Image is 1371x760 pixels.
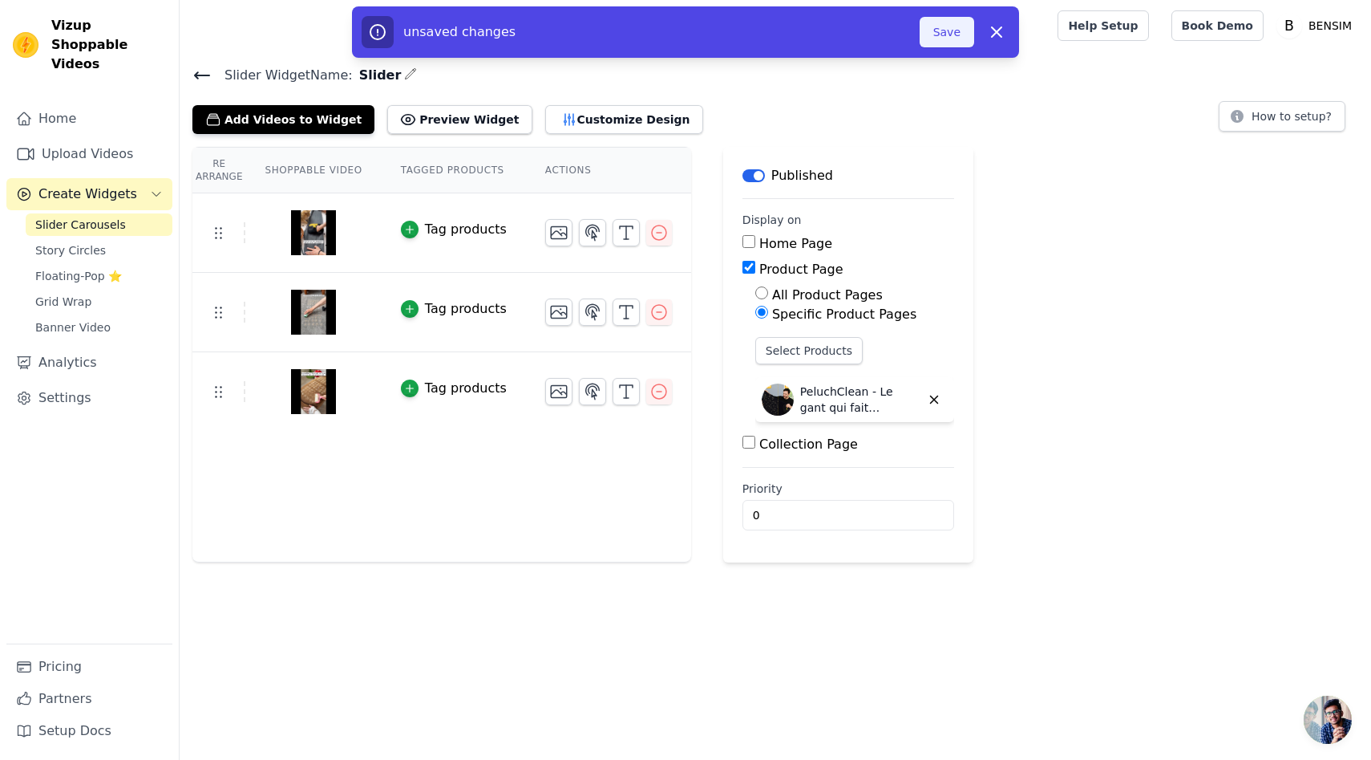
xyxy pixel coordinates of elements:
span: Floating-Pop ⭐ [35,268,122,284]
div: Tag products [425,379,507,398]
label: Product Page [759,262,843,277]
button: Tag products [401,220,507,239]
a: Slider Carousels [26,213,172,236]
a: Analytics [6,347,172,379]
img: vizup-images-d604.png [291,274,336,351]
span: Banner Video [35,319,111,335]
span: Create Widgets [38,185,137,204]
button: Tag products [401,299,507,319]
button: Create Widgets [6,178,172,210]
span: Grid Wrap [35,294,91,310]
span: Slider [353,66,402,85]
label: Specific Product Pages [772,307,916,322]
button: Tag products [401,379,507,398]
th: Re Arrange [192,148,245,193]
a: How to setup? [1219,112,1345,128]
button: Change Thumbnail [545,299,572,326]
label: Collection Page [759,437,858,452]
span: Story Circles [35,242,106,258]
button: Change Thumbnail [545,378,572,405]
label: Home Page [759,236,832,251]
a: Story Circles [26,239,172,262]
a: Ouvrir le chat [1304,696,1352,744]
a: Banner Video [26,316,172,339]
div: Tag products [425,220,507,239]
div: Tag products [425,299,507,319]
button: Change Thumbnail [545,219,572,246]
a: Home [6,103,172,135]
label: Priority [742,481,954,497]
a: Grid Wrap [26,291,172,313]
a: Floating-Pop ⭐ [26,265,172,287]
button: Select Products [755,337,863,364]
img: vizup-images-5b60.png [291,194,336,271]
a: Settings [6,382,172,414]
a: Partners [6,683,172,715]
img: vizup-images-01d9.png [291,353,336,430]
p: Published [771,166,833,185]
span: unsaved changes [403,24,516,39]
p: PeluchClean - Le gant qui fait disparaître les poils instantanément [800,384,920,416]
legend: Display on [742,212,802,228]
button: Preview Widget [387,105,532,134]
th: Tagged Products [382,148,526,193]
th: Shoppable Video [245,148,381,193]
button: How to setup? [1219,101,1345,132]
th: Actions [526,148,691,193]
span: Slider Widget Name: [212,66,353,85]
a: Upload Videos [6,138,172,170]
div: Edit Name [404,64,417,86]
button: Delete widget [920,386,948,413]
button: Save [920,17,974,47]
span: Slider Carousels [35,217,126,233]
button: Add Videos to Widget [192,105,374,134]
img: PeluchClean - Le gant qui fait disparaître les poils instantanément [762,384,794,416]
a: Setup Docs [6,715,172,747]
label: All Product Pages [772,287,883,303]
a: Pricing [6,651,172,683]
button: Customize Design [545,105,703,134]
